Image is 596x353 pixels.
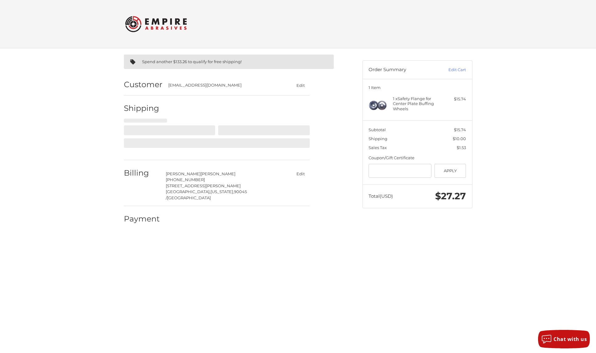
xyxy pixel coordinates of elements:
[369,155,466,161] div: Coupon/Gift Certificate
[369,193,393,199] span: Total (USD)
[124,214,160,224] h2: Payment
[210,189,234,194] span: [US_STATE],
[292,169,310,178] button: Edit
[125,12,187,36] img: Empire Abrasives
[166,177,205,182] span: [PHONE_NUMBER]
[453,136,466,141] span: $10.00
[369,127,386,132] span: Subtotal
[393,96,440,111] h4: 1 x Safety Flange for Center Plate Buffing Wheels
[292,81,310,90] button: Edit
[201,171,235,176] span: [PERSON_NAME]
[435,164,466,178] button: Apply
[442,96,466,102] div: $15.74
[168,82,280,88] div: [EMAIL_ADDRESS][DOMAIN_NAME]
[369,164,431,178] input: Gift Certificate or Coupon Code
[142,59,242,64] span: Spend another $133.26 to qualify for free shipping!
[435,190,466,202] span: $27.27
[369,85,466,90] h3: 1 Item
[369,67,435,73] h3: Order Summary
[538,330,590,348] button: Chat with us
[454,127,466,132] span: $15.74
[166,189,210,194] span: [GEOGRAPHIC_DATA],
[124,168,160,178] h2: Billing
[166,183,241,188] span: [STREET_ADDRESS][PERSON_NAME]
[124,103,160,113] h2: Shipping
[457,145,466,150] span: $1.53
[166,171,201,176] span: [PERSON_NAME]
[166,189,247,200] span: 90045 /
[167,195,211,200] span: [GEOGRAPHIC_DATA]
[369,136,387,141] span: Shipping
[124,80,162,89] h2: Customer
[369,145,387,150] span: Sales Tax
[553,336,587,343] span: Chat with us
[435,67,466,73] a: Edit Cart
